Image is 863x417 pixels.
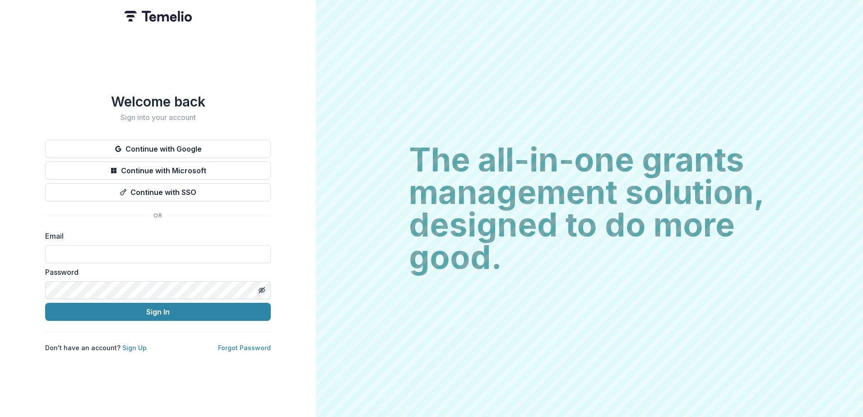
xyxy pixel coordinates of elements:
h1: Welcome back [45,93,271,110]
button: Continue with SSO [45,183,271,201]
img: Temelio [124,11,192,22]
a: Sign Up [122,344,147,352]
button: Sign In [45,303,271,321]
button: Continue with Microsoft [45,162,271,180]
button: Toggle password visibility [255,283,269,297]
h2: Sign into your account [45,113,271,122]
label: Password [45,267,265,278]
button: Continue with Google [45,140,271,158]
label: Email [45,231,265,241]
p: Don't have an account? [45,343,147,352]
a: Forgot Password [218,344,271,352]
